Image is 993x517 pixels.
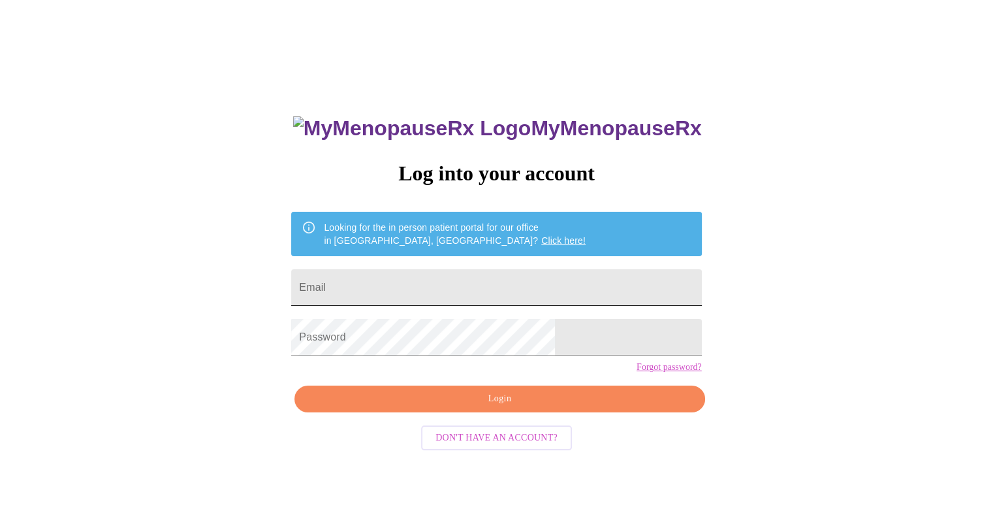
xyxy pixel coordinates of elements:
[294,386,704,412] button: Login
[541,235,586,246] a: Click here!
[421,425,572,451] button: Don't have an account?
[293,116,702,141] h3: MyMenopauseRx
[309,391,689,407] span: Login
[293,116,531,141] img: MyMenopauseRx Logo
[435,430,558,446] span: Don't have an account?
[291,161,701,186] h3: Log into your account
[637,362,702,373] a: Forgot password?
[324,216,586,252] div: Looking for the in person patient portal for our office in [GEOGRAPHIC_DATA], [GEOGRAPHIC_DATA]?
[418,431,575,442] a: Don't have an account?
